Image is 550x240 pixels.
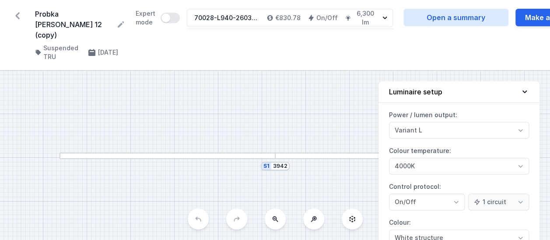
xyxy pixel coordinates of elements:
[389,87,442,97] h4: Luminaire setup
[389,194,465,210] select: Control protocol:
[389,122,529,139] select: Power / lumen output:
[389,180,529,210] label: Control protocol:
[275,14,301,22] h4: €830.78
[35,9,125,40] form: Probka [PERSON_NAME] 12 (copy)
[98,48,118,57] h4: [DATE]
[273,163,287,170] input: Dimension [mm]
[389,158,529,174] select: Colour temperature:
[353,9,377,27] h4: 6,300 lm
[316,14,338,22] h4: On/Off
[389,108,529,139] label: Power / lumen output:
[378,81,539,103] button: Luminaire setup
[194,14,259,22] div: 70028-L940-26037-13
[389,144,529,174] label: Colour temperature:
[187,9,393,27] button: 70028-L940-26037-13€830.78On/Off6,300 lm
[468,194,529,210] select: Control protocol:
[43,44,81,61] h4: Suspended TRU
[116,20,125,29] button: Rename project
[403,9,508,26] a: Open a summary
[136,9,180,27] label: Expert mode
[161,13,180,23] button: Expert mode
